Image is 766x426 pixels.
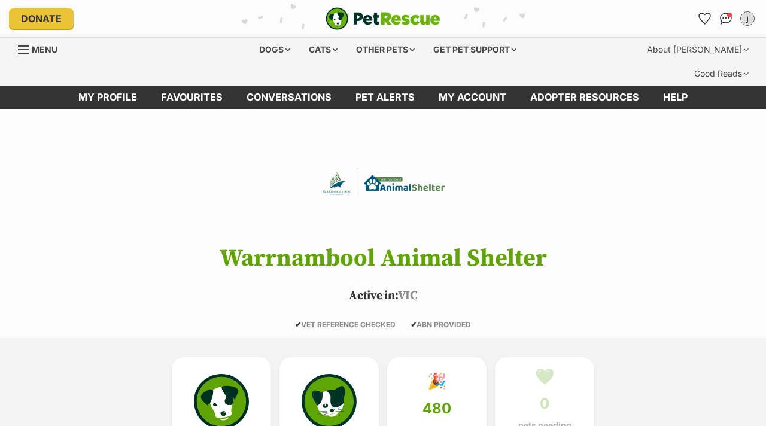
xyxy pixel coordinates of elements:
[295,320,301,329] icon: ✔
[344,86,427,109] a: Pet alerts
[66,86,149,109] a: My profile
[349,288,397,303] span: Active in:
[427,372,446,390] div: 🎉
[300,38,346,62] div: Cats
[411,320,417,329] icon: ✔
[411,320,471,329] span: ABN PROVIDED
[32,44,57,54] span: Menu
[18,38,66,59] a: Menu
[326,7,440,30] a: PetRescue
[251,38,299,62] div: Dogs
[720,13,732,25] img: chat-41dd97257d64d25036548639549fe6c8038ab92f7586957e7f3b1b290dea8141.svg
[518,86,651,109] a: Adopter resources
[295,320,396,329] span: VET REFERENCE CHECKED
[427,86,518,109] a: My account
[540,395,549,412] span: 0
[149,86,235,109] a: Favourites
[695,9,714,28] a: Favourites
[425,38,525,62] div: Get pet support
[686,62,757,86] div: Good Reads
[9,8,74,29] a: Donate
[651,86,700,109] a: Help
[535,367,554,385] div: 💚
[326,7,440,30] img: logo-e224e6f780fb5917bec1dbf3a21bbac754714ae5b6737aabdf751b685950b380.svg
[315,133,451,235] img: Warrnambool Animal Shelter
[639,38,757,62] div: About [PERSON_NAME]
[716,9,735,28] a: Conversations
[422,400,451,417] span: 480
[695,9,757,28] ul: Account quick links
[235,86,344,109] a: conversations
[738,9,757,28] button: My account
[741,13,753,25] div: j
[348,38,423,62] div: Other pets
